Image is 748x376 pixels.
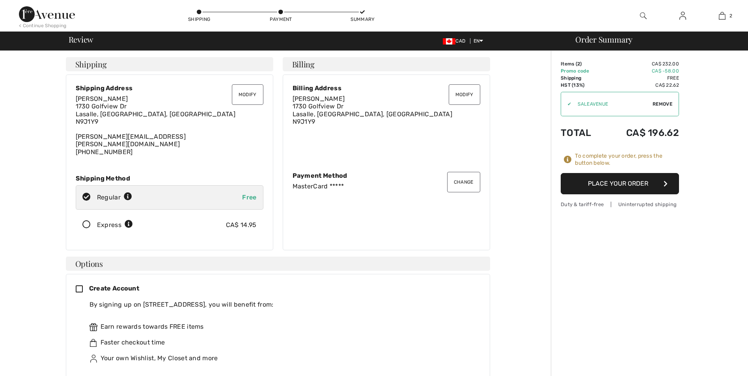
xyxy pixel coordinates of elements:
td: Free [604,74,679,82]
div: To complete your order, press the button below. [575,153,679,167]
a: Sign In [673,11,692,21]
td: CA$ -58.00 [604,67,679,74]
div: By signing up on [STREET_ADDRESS], you will benefit from: [90,300,474,309]
button: Modify [232,84,263,105]
span: Billing [292,60,315,68]
td: CA$ 22.62 [604,82,679,89]
div: Shipping [187,16,211,23]
img: My Info [679,11,686,20]
span: 2 [577,61,580,67]
td: Promo code [561,67,604,74]
span: EN [474,38,483,44]
div: Shipping Address [76,84,263,92]
span: Remove [653,101,672,108]
div: Your own Wishlist, My Closet and more [90,354,474,363]
div: Express [97,220,133,230]
input: Promo code [571,92,653,116]
img: ownWishlist.svg [90,355,97,363]
img: 1ère Avenue [19,6,75,22]
td: HST (13%) [561,82,604,89]
span: [PERSON_NAME] [293,95,345,102]
div: Earn rewards towards FREE items [90,322,474,331]
td: CA$ 232.00 [604,60,679,67]
button: Place Your Order [561,173,679,194]
span: [PERSON_NAME] [76,95,128,102]
span: 2 [729,12,732,19]
td: Total [561,119,604,146]
div: Payment Method [293,172,480,179]
div: Shipping Method [76,175,263,182]
div: Payment [269,16,293,23]
div: ✔ [561,101,571,108]
h4: Options [66,257,490,271]
span: 1730 Golfview Dr Lasalle, [GEOGRAPHIC_DATA], [GEOGRAPHIC_DATA] N9J1Y9 [293,102,453,125]
a: 2 [703,11,741,20]
div: CA$ 14.95 [226,220,257,230]
div: Billing Address [293,84,480,92]
div: Summary [351,16,374,23]
div: Order Summary [566,35,743,43]
td: CA$ 196.62 [604,119,679,146]
span: Review [69,35,93,43]
div: [PERSON_NAME][EMAIL_ADDRESS][PERSON_NAME][DOMAIN_NAME] [PHONE_NUMBER] [76,95,263,156]
div: Regular [97,193,132,202]
button: Modify [449,84,480,105]
span: Shipping [75,60,107,68]
img: rewards.svg [90,323,97,331]
span: Free [242,194,256,201]
img: Canadian Dollar [443,38,455,45]
td: Shipping [561,74,604,82]
span: CAD [443,38,468,44]
span: 1730 Golfview Dr Lasalle, [GEOGRAPHIC_DATA], [GEOGRAPHIC_DATA] N9J1Y9 [76,102,236,125]
div: < Continue Shopping [19,22,67,29]
span: Create Account [89,285,139,292]
img: faster.svg [90,339,97,347]
img: My Bag [719,11,726,20]
div: Faster checkout time [90,338,474,347]
img: search the website [640,11,647,20]
button: Change [447,172,480,192]
div: Duty & tariff-free | Uninterrupted shipping [561,201,679,208]
td: Items ( ) [561,60,604,67]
